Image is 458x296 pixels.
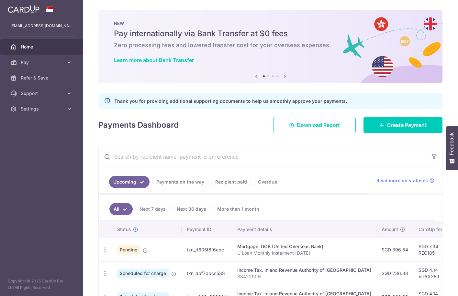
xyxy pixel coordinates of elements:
[254,176,281,188] a: Overdue
[21,44,63,50] span: Home
[173,203,210,215] a: Next 30 days
[135,203,170,215] a: Next 7 days
[21,59,63,66] span: Pay
[114,28,427,39] h5: Pay internationally via Bank Transfer at $0 fees
[376,261,413,285] td: SGD 236.38
[21,106,63,112] span: Settings
[417,277,452,293] iframe: Opens a widget where you can find more information
[109,176,150,188] a: Upcoming
[182,261,232,285] td: txn_dbf70bcc538
[419,226,443,233] span: CardUp fee
[237,243,371,250] div: Mortgage. UOB (United Overseas Bank)
[182,221,232,238] th: Payment ID
[237,273,371,280] p: S8422905I
[8,5,39,13] img: CardUp
[99,146,427,167] input: Search by recipient name, payment id or reference
[21,90,63,97] span: Support
[114,57,194,63] a: Learn more about Bank Transfer
[117,226,131,233] span: Status
[213,203,263,215] a: More than 1 month
[446,126,458,170] button: Feedback - Show survey
[297,121,340,129] span: Download Report
[413,238,455,261] td: SGD 7.34 REC185
[237,267,371,273] div: Income Tax. Inland Revenue Authority of [GEOGRAPHIC_DATA]
[21,75,63,81] span: Refer & Save
[211,176,251,188] a: Recipient paid
[232,221,376,238] th: Payment details
[182,238,232,261] td: txn_d605f6f6ebc
[114,41,427,49] h6: Zero processing fees and lowered transfer cost for your overseas expenses
[237,250,371,256] p: U Loan Monthly Instalment [DATE]
[382,226,398,233] span: Amount
[376,177,428,184] span: Read more on statuses
[10,23,73,29] p: [EMAIL_ADDRESS][DOMAIN_NAME]
[117,245,140,254] span: Pending
[98,119,179,131] h4: Payments Dashboard
[273,117,356,133] a: Download Report
[413,261,455,285] td: SGD 4.14 VTAX25R
[117,269,169,278] span: Scheduled for charge
[109,203,133,215] a: All
[449,132,455,155] span: Feedback
[114,97,347,105] p: Thank you for providing additional supporting documents to help us smoothly approve your payments.
[152,176,208,188] a: Payments on the way
[114,21,427,26] p: NEW
[98,10,442,83] img: Bank transfer banner
[387,121,427,129] span: Create Payment
[376,177,434,184] a: Read more on statuses
[376,238,413,261] td: SGD 396.84
[363,117,442,133] a: Create Payment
